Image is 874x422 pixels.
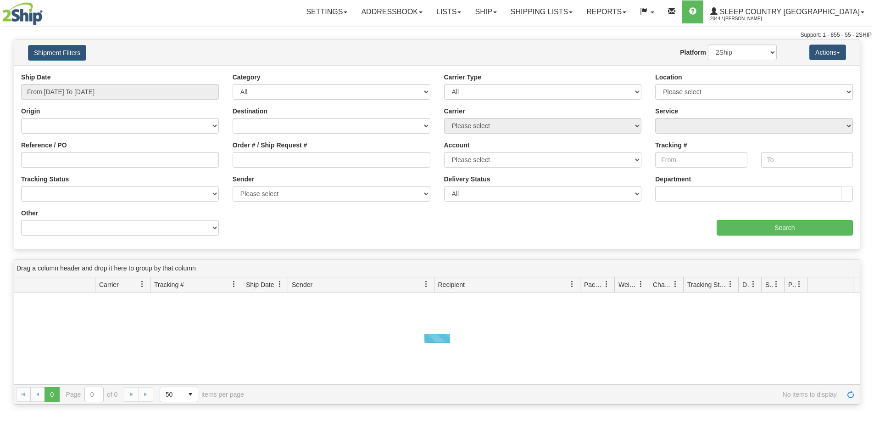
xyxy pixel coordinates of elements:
[703,0,871,23] a: Sleep Country [GEOGRAPHIC_DATA] 2044 / [PERSON_NAME]
[504,0,579,23] a: Shipping lists
[183,387,198,402] span: select
[788,280,796,289] span: Pickup Status
[418,276,434,292] a: Sender filter column settings
[166,390,178,399] span: 50
[655,152,747,168] input: From
[584,280,603,289] span: Packages
[66,387,118,402] span: Page of 0
[655,107,678,116] label: Service
[746,276,761,292] a: Delivery Status filter column settings
[233,73,261,82] label: Category
[160,387,244,402] span: items per page
[742,280,750,289] span: Delivery Status
[438,280,465,289] span: Recipient
[444,174,490,184] label: Delivery Status
[233,107,267,116] label: Destination
[599,276,614,292] a: Packages filter column settings
[246,280,274,289] span: Ship Date
[233,141,307,150] label: Order # / Ship Request #
[2,31,872,39] div: Support: 1 - 855 - 55 - 2SHIP
[21,107,40,116] label: Origin
[226,276,242,292] a: Tracking # filter column settings
[618,280,638,289] span: Weight
[134,276,150,292] a: Carrier filter column settings
[299,0,354,23] a: Settings
[444,107,465,116] label: Carrier
[680,48,706,57] label: Platform
[21,141,67,150] label: Reference / PO
[154,280,184,289] span: Tracking #
[28,45,86,61] button: Shipment Filters
[21,174,69,184] label: Tracking Status
[809,45,846,60] button: Actions
[768,276,784,292] a: Shipment Issues filter column settings
[668,276,683,292] a: Charge filter column settings
[21,73,51,82] label: Ship Date
[160,387,198,402] span: Page sizes drop down
[21,208,38,218] label: Other
[710,14,779,23] span: 2044 / [PERSON_NAME]
[853,164,873,258] iframe: chat widget
[2,2,43,25] img: logo2044.jpg
[765,280,773,289] span: Shipment Issues
[579,0,633,23] a: Reports
[655,141,687,150] label: Tracking #
[444,141,470,150] label: Account
[468,0,503,23] a: Ship
[655,73,682,82] label: Location
[233,174,254,184] label: Sender
[717,220,853,236] input: Search
[687,280,727,289] span: Tracking Status
[444,73,481,82] label: Carrier Type
[14,259,860,277] div: grid grouping header
[653,280,672,289] span: Charge
[564,276,580,292] a: Recipient filter column settings
[45,387,59,402] span: Page 0
[718,8,860,16] span: Sleep Country [GEOGRAPHIC_DATA]
[633,276,649,292] a: Weight filter column settings
[843,387,858,402] a: Refresh
[429,0,468,23] a: Lists
[257,391,837,398] span: No items to display
[354,0,429,23] a: Addressbook
[791,276,807,292] a: Pickup Status filter column settings
[761,152,853,168] input: To
[292,280,312,289] span: Sender
[272,276,288,292] a: Ship Date filter column settings
[99,280,119,289] span: Carrier
[723,276,738,292] a: Tracking Status filter column settings
[655,174,691,184] label: Department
